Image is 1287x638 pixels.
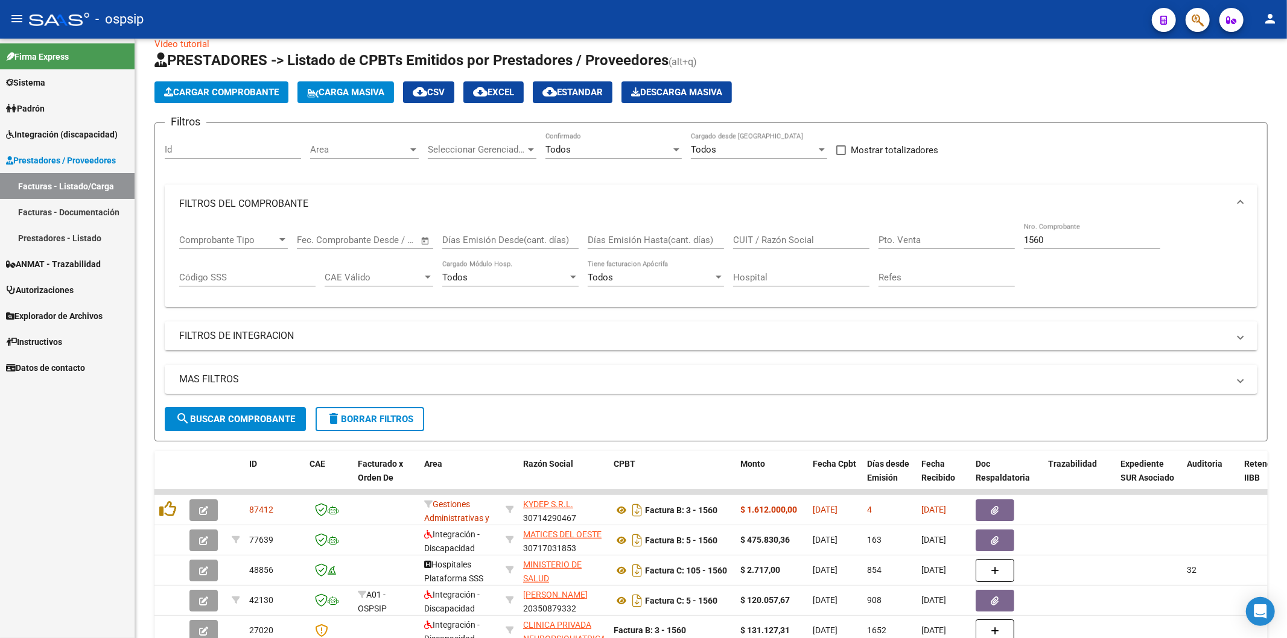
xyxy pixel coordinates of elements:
[621,81,732,103] button: Descarga Masiva
[179,197,1228,210] mat-panel-title: FILTROS DEL COMPROBANTE
[424,499,489,537] span: Gestiones Administrativas y Otros
[867,535,882,545] span: 163
[164,87,279,98] span: Cargar Comprobante
[428,144,526,155] span: Seleccionar Gerenciador
[95,6,144,33] span: - ospsip
[179,373,1228,386] mat-panel-title: MAS FILTROS
[424,459,442,469] span: Area
[621,81,732,103] app-download-masive: Descarga masiva de comprobantes (adjuntos)
[249,505,273,514] span: 87412
[921,505,946,514] span: [DATE]
[165,113,206,130] h3: Filtros
[297,81,394,103] button: Carga Masiva
[6,50,69,63] span: Firma Express
[740,535,790,545] strong: $ 475.830,36
[629,561,645,580] i: Descargar documento
[463,81,524,103] button: EXCEL
[976,459,1030,482] span: Doc Respaldatoria
[588,272,613,283] span: Todos
[867,565,882,575] span: 854
[813,505,837,514] span: [DATE]
[736,451,808,504] datatable-header-cell: Monto
[347,235,405,245] input: End date
[249,595,273,605] span: 42130
[645,596,717,605] strong: Factura C: 5 - 1560
[249,625,273,635] span: 27020
[808,451,862,504] datatable-header-cell: Fecha Cpbt
[645,535,717,545] strong: Factura B: 5 - 1560
[473,84,488,99] mat-icon: cloud_download
[523,560,582,583] span: MINISTERIO DE SALUD
[326,411,341,426] mat-icon: delete
[1263,11,1277,26] mat-icon: person
[921,535,946,545] span: [DATE]
[867,505,872,514] span: 4
[1120,459,1174,482] span: Expediente SUR Asociado
[6,335,62,349] span: Instructivos
[353,451,419,504] datatable-header-cell: Facturado x Orden De
[921,565,946,575] span: [DATE]
[629,531,645,550] i: Descargar documento
[326,414,413,425] span: Borrar Filtros
[176,411,190,426] mat-icon: search
[609,451,736,504] datatable-header-cell: CPBT
[413,84,427,99] mat-icon: cloud_download
[629,501,645,520] i: Descargar documento
[305,451,353,504] datatable-header-cell: CAE
[6,102,45,115] span: Padrón
[419,451,501,504] datatable-header-cell: Area
[1187,459,1222,469] span: Auditoria
[813,625,837,635] span: [DATE]
[310,459,325,469] span: CAE
[921,595,946,605] span: [DATE]
[165,223,1257,308] div: FILTROS DEL COMPROBANTE
[424,560,483,583] span: Hospitales Plataforma SSS
[867,625,886,635] span: 1652
[740,625,790,635] strong: $ 131.127,31
[971,451,1043,504] datatable-header-cell: Doc Respaldatoria
[6,283,74,297] span: Autorizaciones
[297,235,336,245] input: Start date
[813,459,856,469] span: Fecha Cpbt
[358,459,403,482] span: Facturado x Orden De
[176,414,295,425] span: Buscar Comprobante
[6,257,101,271] span: ANMAT - Trazabilidad
[325,272,422,283] span: CAE Válido
[921,625,946,635] span: [DATE]
[413,87,445,98] span: CSV
[1182,451,1239,504] datatable-header-cell: Auditoria
[518,451,609,504] datatable-header-cell: Razón Social
[631,87,722,98] span: Descarga Masiva
[813,595,837,605] span: [DATE]
[249,565,273,575] span: 48856
[6,361,85,374] span: Datos de contacto
[740,505,797,514] strong: $ 1.612.000,00
[165,321,1257,350] mat-expansion-panel-header: FILTROS DE INTEGRACION
[862,451,917,504] datatable-header-cell: Días desde Emisión
[542,87,603,98] span: Estandar
[310,144,408,155] span: Area
[867,595,882,605] span: 908
[249,459,257,469] span: ID
[442,272,468,283] span: Todos
[813,535,837,545] span: [DATE]
[307,87,384,98] span: Carga Masiva
[523,497,604,523] div: 30714290467
[179,329,1228,343] mat-panel-title: FILTROS DE INTEGRACION
[614,625,686,635] strong: Factura B: 3 - 1560
[523,590,588,599] span: [PERSON_NAME]
[165,365,1257,394] mat-expansion-panel-header: MAS FILTROS
[740,459,765,469] span: Monto
[523,499,573,509] span: KYDEP S.R.L.
[867,459,909,482] span: Días desde Emisión
[10,11,24,26] mat-icon: menu
[6,128,118,141] span: Integración (discapacidad)
[851,143,938,157] span: Mostrar totalizadores
[1043,451,1116,504] datatable-header-cell: Trazabilidad
[523,528,604,553] div: 30717031853
[921,459,955,482] span: Fecha Recibido
[523,588,604,613] div: 20350879332
[6,76,45,89] span: Sistema
[545,144,571,155] span: Todos
[154,52,669,69] span: PRESTADORES -> Listado de CPBTs Emitidos por Prestadores / Proveedores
